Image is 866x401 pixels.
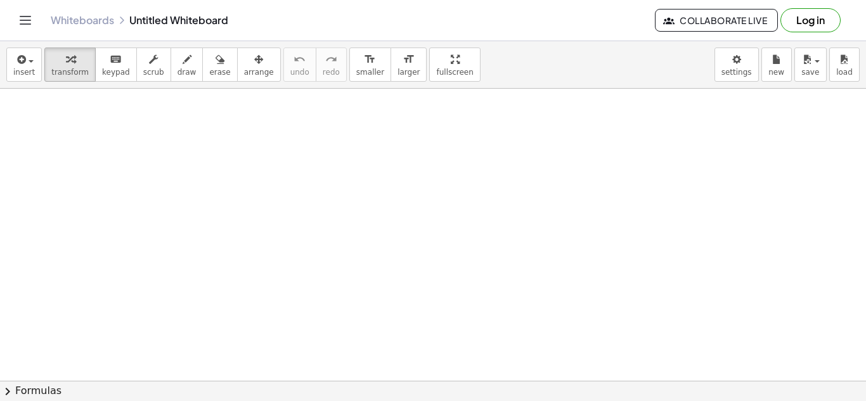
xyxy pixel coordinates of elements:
[290,68,309,77] span: undo
[110,52,122,67] i: keyboard
[356,68,384,77] span: smaller
[780,8,841,32] button: Log in
[102,68,130,77] span: keypad
[436,68,473,77] span: fullscreen
[209,68,230,77] span: erase
[294,52,306,67] i: undo
[6,48,42,82] button: insert
[714,48,759,82] button: settings
[768,68,784,77] span: new
[316,48,347,82] button: redoredo
[655,9,778,32] button: Collaborate Live
[171,48,204,82] button: draw
[178,68,197,77] span: draw
[397,68,420,77] span: larger
[836,68,853,77] span: load
[244,68,274,77] span: arrange
[391,48,427,82] button: format_sizelarger
[13,68,35,77] span: insert
[283,48,316,82] button: undoundo
[403,52,415,67] i: format_size
[364,52,376,67] i: format_size
[136,48,171,82] button: scrub
[666,15,767,26] span: Collaborate Live
[95,48,137,82] button: keyboardkeypad
[349,48,391,82] button: format_sizesmaller
[721,68,752,77] span: settings
[237,48,281,82] button: arrange
[761,48,792,82] button: new
[202,48,237,82] button: erase
[429,48,480,82] button: fullscreen
[325,52,337,67] i: redo
[801,68,819,77] span: save
[143,68,164,77] span: scrub
[323,68,340,77] span: redo
[51,14,114,27] a: Whiteboards
[15,10,36,30] button: Toggle navigation
[51,68,89,77] span: transform
[44,48,96,82] button: transform
[794,48,827,82] button: save
[829,48,860,82] button: load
